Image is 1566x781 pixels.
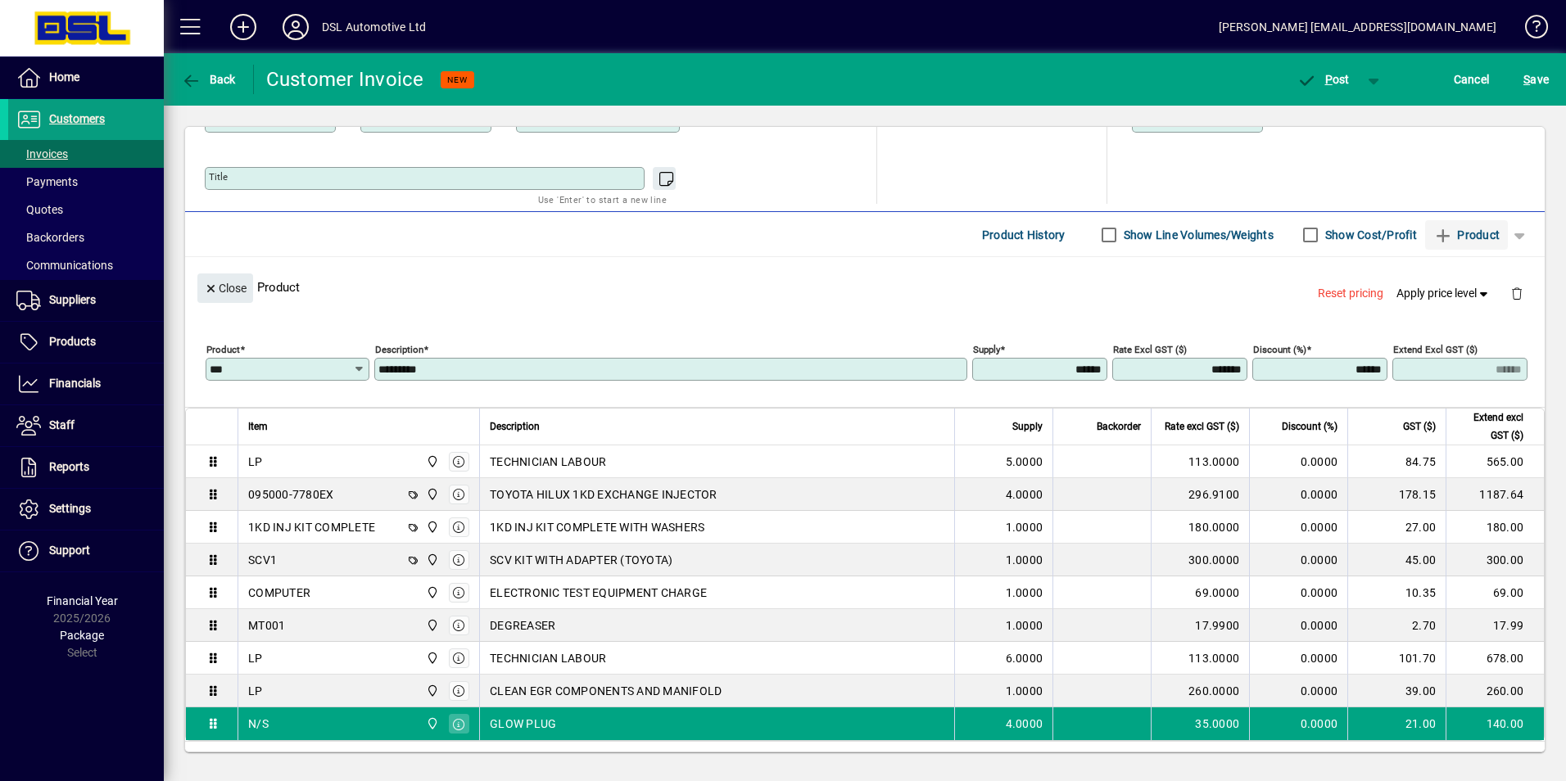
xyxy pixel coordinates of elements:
[1165,418,1239,436] span: Rate excl GST ($)
[1347,576,1446,609] td: 10.35
[1249,642,1347,675] td: 0.0000
[16,203,63,216] span: Quotes
[206,344,240,355] mat-label: Product
[490,683,722,699] span: CLEAN EGR COMPONENTS AND MANIFOLD
[1249,576,1347,609] td: 0.0000
[1446,707,1544,740] td: 140.00
[490,454,606,470] span: TECHNICIAN LABOUR
[1396,285,1491,302] span: Apply price level
[1097,418,1141,436] span: Backorder
[248,519,375,535] div: 1KD INJ KIT COMPLETE
[16,259,113,272] span: Communications
[1006,683,1043,699] span: 1.0000
[204,275,247,302] span: Close
[1347,675,1446,707] td: 39.00
[1161,617,1239,634] div: 17.9900
[8,530,164,571] a: Support
[1253,344,1306,355] mat-label: Discount (%)
[1006,585,1043,601] span: 1.0000
[248,650,263,666] div: LP
[8,322,164,363] a: Products
[1446,544,1544,576] td: 300.00
[1006,486,1043,503] span: 4.0000
[447,74,468,85] span: NEW
[8,196,164,223] a: Quotes
[490,552,672,568] span: SCV KIT WITH ADAPTER (TOYOTA)
[49,502,91,515] span: Settings
[248,418,268,436] span: Item
[1161,716,1239,732] div: 35.0000
[269,12,322,42] button: Profile
[490,716,556,732] span: GLOW PLUG
[1311,279,1390,309] button: Reset pricing
[1282,418,1337,436] span: Discount (%)
[538,190,667,209] mat-hint: Use 'Enter' to start a new line
[1161,552,1239,568] div: 300.0000
[490,617,555,634] span: DEGREASER
[164,65,254,94] app-page-header-button: Back
[1288,65,1358,94] button: Post
[1161,519,1239,535] div: 180.0000
[1347,511,1446,544] td: 27.00
[1161,454,1239,470] div: 113.0000
[1006,454,1043,470] span: 5.0000
[422,584,441,602] span: Central
[975,220,1072,250] button: Product History
[16,147,68,160] span: Invoices
[1249,478,1347,511] td: 0.0000
[1006,650,1043,666] span: 6.0000
[8,140,164,168] a: Invoices
[1456,409,1523,445] span: Extend excl GST ($)
[248,552,277,568] div: SCV1
[193,280,257,295] app-page-header-button: Close
[422,551,441,569] span: Central
[49,70,79,84] span: Home
[1446,675,1544,707] td: 260.00
[1249,707,1347,740] td: 0.0000
[1161,683,1239,699] div: 260.0000
[422,616,441,634] span: Central
[375,344,423,355] mat-label: Description
[1161,585,1239,601] div: 69.0000
[1249,675,1347,707] td: 0.0000
[1446,511,1544,544] td: 180.00
[185,257,1545,317] div: Product
[8,489,164,530] a: Settings
[49,418,75,431] span: Staff
[1012,418,1043,436] span: Supply
[490,418,540,436] span: Description
[1523,73,1530,86] span: S
[1120,227,1274,243] label: Show Line Volumes/Weights
[422,649,441,667] span: Central
[1446,445,1544,478] td: 565.00
[1297,73,1350,86] span: ost
[8,223,164,251] a: Backorders
[266,66,424,93] div: Customer Invoice
[422,485,441,503] span: Central
[1446,642,1544,675] td: 678.00
[1249,544,1347,576] td: 0.0000
[177,65,240,94] button: Back
[1425,220,1508,250] button: Product
[490,650,606,666] span: TECHNICIAN LABOUR
[1347,609,1446,642] td: 2.70
[8,405,164,446] a: Staff
[1249,609,1347,642] td: 0.0000
[217,12,269,42] button: Add
[8,363,164,404] a: Financials
[1347,478,1446,511] td: 178.15
[1497,273,1537,313] button: Delete
[49,335,96,348] span: Products
[422,453,441,471] span: Central
[982,222,1066,248] span: Product History
[1249,445,1347,478] td: 0.0000
[16,231,84,244] span: Backorders
[49,460,89,473] span: Reports
[1161,650,1239,666] div: 113.0000
[322,14,426,40] div: DSL Automotive Ltd
[490,486,717,503] span: TOYOTA HILUX 1KD EXCHANGE INJECTOR
[248,486,333,503] div: 095000-7780EX
[1347,445,1446,478] td: 84.75
[973,344,1000,355] mat-label: Supply
[209,171,228,183] mat-label: Title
